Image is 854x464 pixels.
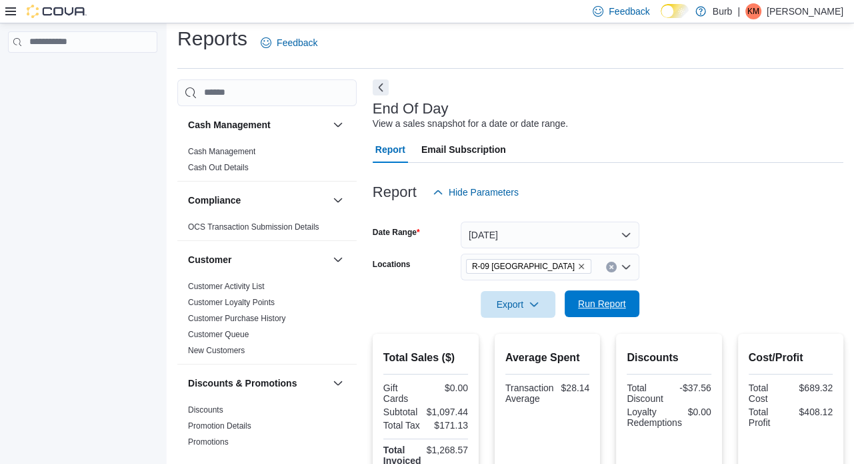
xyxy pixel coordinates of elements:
[661,4,689,18] input: Dark Mode
[373,101,449,117] h3: End Of Day
[188,146,255,157] span: Cash Management
[749,383,788,404] div: Total Cost
[489,291,547,318] span: Export
[577,262,585,270] button: Remove R-09 Tuscany Village from selection in this group
[188,346,245,355] a: New Customers
[427,407,468,417] div: $1,097.44
[188,329,249,340] span: Customer Queue
[188,377,297,390] h3: Discounts & Promotions
[188,194,327,207] button: Compliance
[330,252,346,268] button: Customer
[767,3,843,19] p: [PERSON_NAME]
[188,253,327,266] button: Customer
[177,278,357,364] div: Customer
[737,3,740,19] p: |
[747,3,759,19] span: KM
[188,437,229,447] a: Promotions
[188,405,223,415] a: Discounts
[427,445,468,455] div: $1,268.57
[559,383,590,393] div: $28.14
[505,350,589,366] h2: Average Spent
[621,262,631,272] button: Open list of options
[277,36,317,49] span: Feedback
[188,118,327,132] button: Cash Management
[330,117,346,133] button: Cash Management
[188,222,319,232] a: OCS Transaction Submission Details
[177,25,247,52] h1: Reports
[472,260,575,273] span: R-09 [GEOGRAPHIC_DATA]
[449,186,519,199] span: Hide Parameters
[188,405,223,415] span: Discounts
[565,290,639,317] button: Run Report
[188,345,245,356] span: New Customers
[330,375,346,391] button: Discounts & Promotions
[481,291,555,318] button: Export
[330,192,346,208] button: Compliance
[188,147,255,156] a: Cash Management
[188,163,249,172] a: Cash Out Details
[428,420,468,431] div: $171.13
[428,383,468,393] div: $0.00
[383,407,421,417] div: Subtotal
[687,407,711,417] div: $0.00
[188,330,249,339] a: Customer Queue
[627,383,666,404] div: Total Discount
[793,383,833,393] div: $689.32
[188,194,241,207] h3: Compliance
[713,3,733,19] p: Burb
[188,314,286,323] a: Customer Purchase History
[375,136,405,163] span: Report
[671,383,711,393] div: -$37.56
[606,262,617,272] button: Clear input
[627,350,711,366] h2: Discounts
[745,3,761,19] div: KP Muckle
[8,55,157,87] nav: Complex example
[578,297,626,310] span: Run Report
[661,18,661,19] span: Dark Mode
[373,184,417,200] h3: Report
[188,377,327,390] button: Discounts & Promotions
[749,350,833,366] h2: Cost/Profit
[188,437,229,447] span: Promotions
[188,421,251,431] a: Promotion Details
[421,136,506,163] span: Email Subscription
[749,407,788,428] div: Total Profit
[427,179,524,206] button: Hide Parameters
[188,253,231,266] h3: Customer
[373,79,389,95] button: Next
[373,227,420,238] label: Date Range
[373,259,411,270] label: Locations
[177,402,357,455] div: Discounts & Promotions
[627,407,682,428] div: Loyalty Redemptions
[793,407,833,417] div: $408.12
[188,162,249,173] span: Cash Out Details
[461,222,639,248] button: [DATE]
[177,219,357,240] div: Compliance
[188,282,265,291] a: Customer Activity List
[188,222,319,232] span: OCS Transaction Submission Details
[373,117,568,131] div: View a sales snapshot for a date or date range.
[255,29,323,56] a: Feedback
[609,5,649,18] span: Feedback
[27,5,87,18] img: Cova
[188,118,271,132] h3: Cash Management
[188,421,251,431] span: Promotion Details
[466,259,591,274] span: R-09 Tuscany Village
[188,298,275,307] a: Customer Loyalty Points
[177,144,357,181] div: Cash Management
[383,350,468,366] h2: Total Sales ($)
[505,383,554,404] div: Transaction Average
[383,420,423,431] div: Total Tax
[383,383,423,404] div: Gift Cards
